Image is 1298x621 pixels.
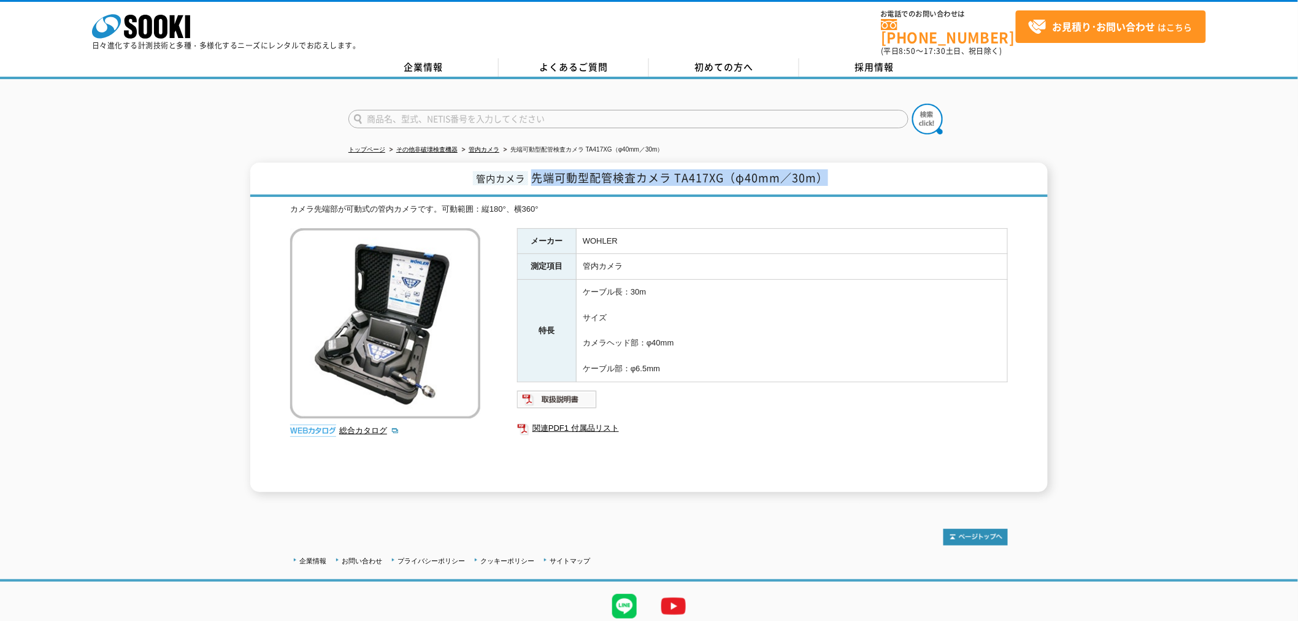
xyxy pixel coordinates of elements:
a: プライバシーポリシー [397,557,465,565]
img: btn_search.png [912,104,943,134]
span: 管内カメラ [473,171,528,185]
a: 取扱説明書 [517,398,597,407]
span: (平日 ～ 土日、祝日除く) [881,45,1002,56]
th: 特長 [518,280,577,382]
a: 企業情報 [299,557,326,565]
div: カメラ先端部が可動式の管内カメラです。可動範囲：縦180°、横360° [290,203,1008,216]
p: 日々進化する計測技術と多種・多様化するニーズにレンタルでお応えします。 [92,42,361,49]
img: 取扱説明書 [517,390,597,409]
span: お電話でのお問い合わせは [881,10,1016,18]
a: クッキーポリシー [480,557,534,565]
span: 先端可動型配管検査カメラ TA417XG（φ40mm／30m） [531,169,828,186]
span: 8:50 [899,45,916,56]
span: 17:30 [924,45,946,56]
th: 測定項目 [518,254,577,280]
th: メーカー [518,228,577,254]
a: 管内カメラ [469,146,499,153]
a: [PHONE_NUMBER] [881,19,1016,44]
a: その他非破壊検査機器 [396,146,458,153]
td: 管内カメラ [577,254,1008,280]
span: はこちら [1028,18,1192,36]
td: ケーブル長：30m サイズ カメラヘッド部：φ40mm ケーブル部：φ6.5mm [577,280,1008,382]
a: お問い合わせ [342,557,382,565]
td: WOHLER [577,228,1008,254]
a: 企業情報 [348,58,499,77]
a: お見積り･お問い合わせはこちら [1016,10,1206,43]
img: 先端可動型配管検査カメラ TA417XG（φ40mm／30m） [290,228,480,418]
a: よくあるご質問 [499,58,649,77]
a: 採用情報 [799,58,950,77]
img: トップページへ [943,529,1008,546]
input: 商品名、型式、NETIS番号を入力してください [348,110,908,128]
a: 総合カタログ [339,426,399,435]
strong: お見積り･お問い合わせ [1053,19,1156,34]
img: webカタログ [290,425,336,437]
a: 関連PDF1 付属品リスト [517,420,1008,436]
li: 先端可動型配管検査カメラ TA417XG（φ40mm／30m） [501,144,664,156]
a: トップページ [348,146,385,153]
a: サイトマップ [550,557,590,565]
span: 初めての方へ [695,60,754,74]
a: 初めての方へ [649,58,799,77]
